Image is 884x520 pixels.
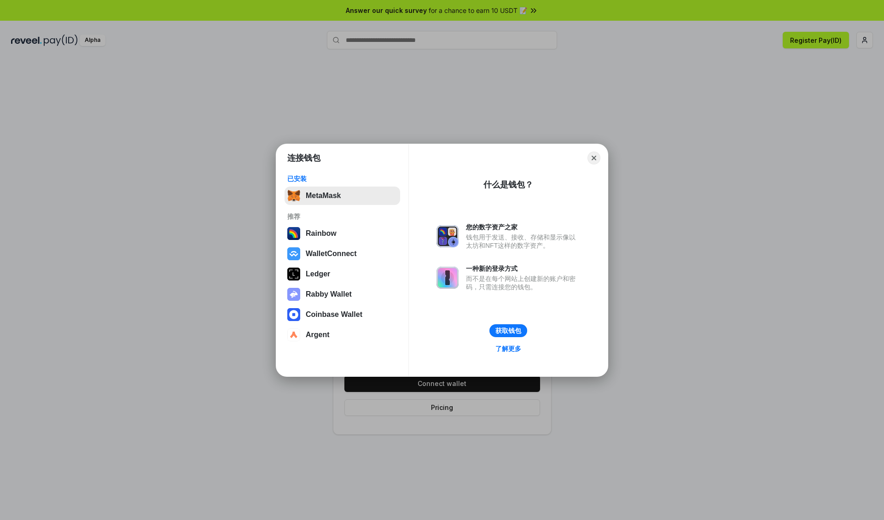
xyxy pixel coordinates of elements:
[306,250,357,258] div: WalletConnect
[466,275,580,291] div: 而不是在每个网站上创建新的账户和密码，只需连接您的钱包。
[285,224,400,243] button: Rainbow
[285,187,400,205] button: MetaMask
[306,192,341,200] div: MetaMask
[436,267,459,289] img: svg+xml,%3Csvg%20xmlns%3D%22http%3A%2F%2Fwww.w3.org%2F2000%2Fsvg%22%20fill%3D%22none%22%20viewBox...
[489,324,527,337] button: 获取钱包
[495,327,521,335] div: 获取钱包
[285,326,400,344] button: Argent
[466,233,580,250] div: 钱包用于发送、接收、存储和显示像以太坊和NFT这样的数字资产。
[436,225,459,247] img: svg+xml,%3Csvg%20xmlns%3D%22http%3A%2F%2Fwww.w3.org%2F2000%2Fsvg%22%20fill%3D%22none%22%20viewBox...
[466,264,580,273] div: 一种新的登录方式
[287,189,300,202] img: svg+xml,%3Csvg%20fill%3D%22none%22%20height%3D%2233%22%20viewBox%3D%220%200%2035%2033%22%20width%...
[287,175,397,183] div: 已安装
[495,345,521,353] div: 了解更多
[306,229,337,238] div: Rainbow
[287,308,300,321] img: svg+xml,%3Csvg%20width%3D%2228%22%20height%3D%2228%22%20viewBox%3D%220%200%2028%2028%22%20fill%3D...
[287,328,300,341] img: svg+xml,%3Csvg%20width%3D%2228%22%20height%3D%2228%22%20viewBox%3D%220%200%2028%2028%22%20fill%3D...
[483,179,533,190] div: 什么是钱包？
[306,290,352,298] div: Rabby Wallet
[285,245,400,263] button: WalletConnect
[587,152,600,164] button: Close
[306,270,330,278] div: Ledger
[490,343,527,355] a: 了解更多
[306,310,362,319] div: Coinbase Wallet
[287,152,320,164] h1: 连接钱包
[287,268,300,280] img: svg+xml,%3Csvg%20xmlns%3D%22http%3A%2F%2Fwww.w3.org%2F2000%2Fsvg%22%20width%3D%2228%22%20height%3...
[285,265,400,283] button: Ledger
[285,285,400,304] button: Rabby Wallet
[306,331,330,339] div: Argent
[287,288,300,301] img: svg+xml,%3Csvg%20xmlns%3D%22http%3A%2F%2Fwww.w3.org%2F2000%2Fsvg%22%20fill%3D%22none%22%20viewBox...
[466,223,580,231] div: 您的数字资产之家
[287,212,397,221] div: 推荐
[285,305,400,324] button: Coinbase Wallet
[287,247,300,260] img: svg+xml,%3Csvg%20width%3D%2228%22%20height%3D%2228%22%20viewBox%3D%220%200%2028%2028%22%20fill%3D...
[287,227,300,240] img: svg+xml,%3Csvg%20width%3D%22120%22%20height%3D%22120%22%20viewBox%3D%220%200%20120%20120%22%20fil...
